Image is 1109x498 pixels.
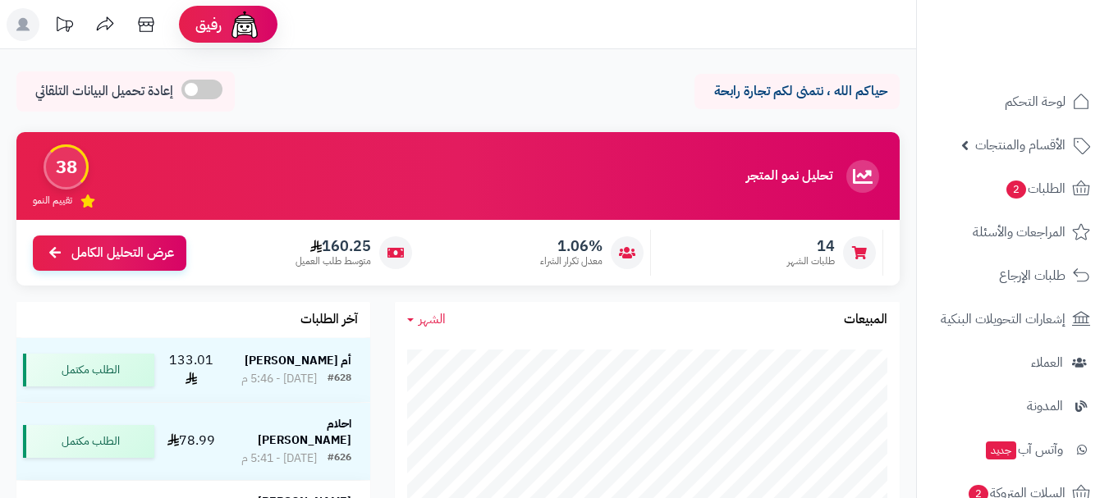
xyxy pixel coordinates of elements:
span: الطلبات [1005,177,1065,200]
span: معدل تكرار الشراء [540,254,603,268]
span: جديد [986,441,1016,459]
span: رفيق [195,15,222,34]
img: ai-face.png [228,8,261,41]
a: طلبات الإرجاع [927,256,1099,295]
span: 14 [787,237,835,255]
a: الطلبات2 [927,169,1099,208]
div: #626 [328,450,351,467]
h3: تحليل نمو المتجر [746,169,832,184]
a: العملاء [927,343,1099,382]
td: 78.99 [161,403,222,480]
a: إشعارات التحويلات البنكية [927,299,1099,339]
div: الطلب مكتمل [23,354,154,386]
img: logo-2.png [997,41,1093,75]
span: العملاء [1031,351,1063,374]
span: إعادة تحميل البيانات التلقائي [35,82,173,101]
a: لوحة التحكم [927,82,1099,121]
span: إشعارات التحويلات البنكية [941,308,1065,331]
p: حياكم الله ، نتمنى لكم تجارة رابحة [707,82,887,101]
div: الطلب مكتمل [23,425,154,458]
a: وآتس آبجديد [927,430,1099,469]
span: الشهر [419,309,446,329]
div: #628 [328,371,351,387]
span: طلبات الإرجاع [999,264,1065,287]
span: عرض التحليل الكامل [71,244,174,263]
span: 160.25 [296,237,371,255]
a: المراجعات والأسئلة [927,212,1099,252]
span: طلبات الشهر [787,254,835,268]
div: [DATE] - 5:41 م [241,450,317,467]
h3: آخر الطلبات [300,313,358,327]
span: 2 [1006,180,1026,199]
span: المراجعات والأسئلة [973,221,1065,244]
a: المدونة [927,386,1099,426]
td: 133.01 [161,338,222,402]
span: المدونة [1027,395,1063,418]
a: عرض التحليل الكامل [33,235,186,271]
a: تحديثات المنصة [44,8,85,45]
strong: أم [PERSON_NAME] [245,352,351,369]
span: وآتس آب [984,438,1063,461]
div: [DATE] - 5:46 م [241,371,317,387]
span: متوسط طلب العميل [296,254,371,268]
span: تقييم النمو [33,194,72,208]
h3: المبيعات [844,313,887,327]
a: الشهر [407,310,446,329]
span: الأقسام والمنتجات [975,134,1065,157]
strong: احلام [PERSON_NAME] [258,415,351,449]
span: لوحة التحكم [1005,90,1065,113]
span: 1.06% [540,237,603,255]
